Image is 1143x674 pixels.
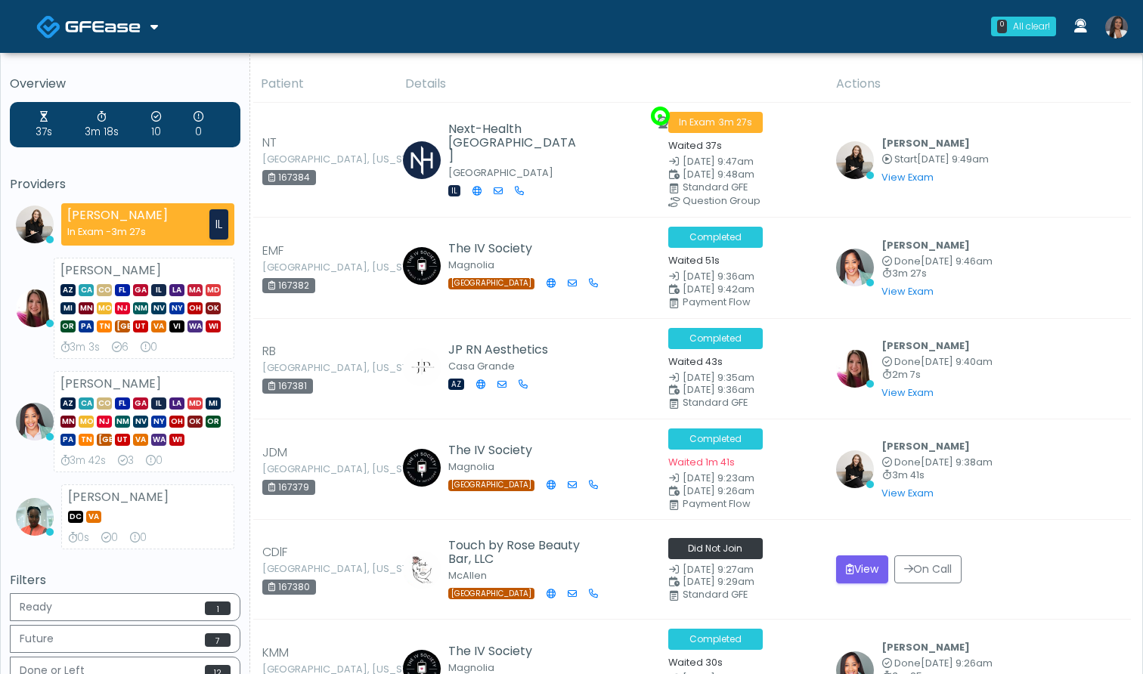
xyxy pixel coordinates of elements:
[668,373,819,383] small: Date Created
[133,397,148,410] span: GA
[836,141,874,179] img: Sydney Lundberg
[683,155,754,168] span: [DATE] 9:47am
[668,227,763,248] span: Completed
[881,269,993,279] small: 3m 27s
[836,350,874,388] img: Megan McComy
[97,284,112,296] span: CO
[151,110,161,140] div: 10
[68,511,83,523] span: DC
[194,110,203,140] div: 0
[97,434,112,446] span: [GEOGRAPHIC_DATA]
[209,209,228,240] div: IL
[448,360,515,373] small: Casa Grande
[187,320,203,332] span: WA
[448,242,581,255] h5: The IV Society
[206,397,221,410] span: MI
[262,242,283,260] span: EMF
[668,139,722,152] small: Waited 37s
[448,343,548,357] h5: JP RN Aesthetics
[133,434,148,446] span: VA
[683,196,833,206] div: Question Group
[997,20,1007,33] div: 0
[86,511,101,523] span: VA
[60,320,76,332] span: OR
[262,543,287,561] span: CDlF
[60,453,106,468] div: 3m 42s
[262,170,316,185] div: 167384
[101,530,118,546] div: 0
[133,302,148,314] span: NM
[668,428,763,450] span: Completed
[1105,16,1128,39] img: Anjali Nandakumar
[10,574,240,587] h5: Filters
[151,302,166,314] span: NV
[668,157,819,167] small: Date Created
[169,397,184,410] span: LA
[668,629,763,650] span: Completed
[668,355,723,368] small: Waited 43s
[187,284,203,296] span: MA
[187,397,203,410] span: MD
[79,434,94,446] span: TN
[403,449,441,487] img: Claire Richardson
[668,385,819,395] small: Scheduled Time
[112,340,129,355] div: 6
[683,499,833,509] div: Payment Flow
[206,302,221,314] span: OK
[448,460,494,473] small: Magnolia
[836,555,888,583] button: View
[881,155,989,165] small: Started at
[881,171,934,184] a: View Exam
[403,247,441,285] img: Claire Richardson
[881,471,993,481] small: 3m 41s
[719,116,752,128] span: 3m 27s
[894,255,921,267] span: Done
[133,284,148,296] span: GA
[894,657,921,669] span: Done
[97,416,112,428] span: NJ
[668,254,720,267] small: Waited 51s
[396,66,827,103] th: Details
[151,284,166,296] span: IL
[60,434,76,446] span: PA
[881,641,970,654] b: [PERSON_NAME]
[668,538,763,559] span: Did Not Join
[79,320,94,332] span: PA
[683,183,833,192] div: Standard GFE
[187,302,203,314] span: OH
[836,249,874,286] img: Jennifer Ekeh
[668,474,819,484] small: Date Created
[921,355,993,368] span: [DATE] 9:40am
[115,284,130,296] span: FL
[448,539,581,566] h5: Touch by Rose Beauty Bar, LLC
[827,66,1131,103] th: Actions
[683,563,754,576] span: [DATE] 9:27am
[668,285,819,295] small: Scheduled Time
[16,498,54,536] img: Naa Owusu-Kwarteng
[60,340,100,355] div: 3m 3s
[262,580,316,595] div: 167380
[97,397,112,410] span: CO
[448,166,553,179] small: [GEOGRAPHIC_DATA]
[60,375,161,392] strong: [PERSON_NAME]
[151,416,166,428] span: NY
[206,416,221,428] span: OR
[133,416,148,428] span: NV
[141,340,157,355] div: 0
[448,661,494,674] small: Magnolia
[79,416,94,428] span: MO
[68,530,89,546] div: 0s
[146,453,163,468] div: 0
[115,302,130,314] span: NJ
[881,458,993,468] small: Completed at
[10,593,240,621] button: Ready1
[1013,20,1050,33] div: All clear!
[262,363,345,373] small: [GEOGRAPHIC_DATA], [US_STATE]
[881,357,993,367] small: Completed at
[206,284,221,296] span: MD
[683,371,754,384] span: [DATE] 9:35am
[881,137,970,150] b: [PERSON_NAME]
[115,434,130,446] span: UT
[262,444,287,462] span: JDM
[668,577,819,587] small: Scheduled Time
